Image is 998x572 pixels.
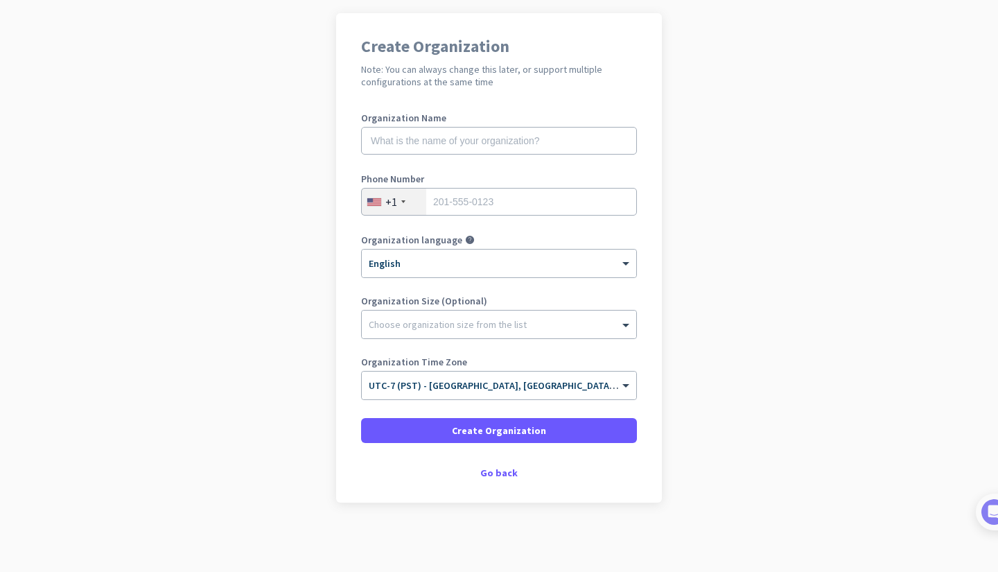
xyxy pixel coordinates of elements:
label: Organization language [361,235,462,245]
input: What is the name of your organization? [361,127,637,155]
label: Phone Number [361,174,637,184]
i: help [465,235,475,245]
span: Create Organization [452,424,546,437]
label: Organization Name [361,113,637,123]
button: Create Organization [361,418,637,443]
h1: Create Organization [361,38,637,55]
label: Organization Size (Optional) [361,296,637,306]
div: +1 [385,195,397,209]
input: 201-555-0123 [361,188,637,216]
label: Organization Time Zone [361,357,637,367]
h2: Note: You can always change this later, or support multiple configurations at the same time [361,63,637,88]
div: Go back [361,468,637,478]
